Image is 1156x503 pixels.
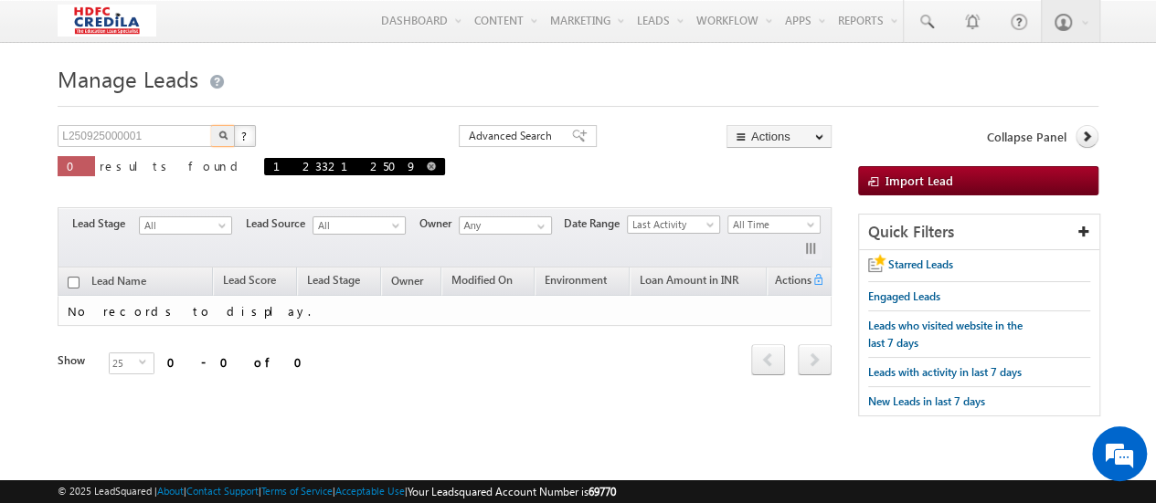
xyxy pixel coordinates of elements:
[868,365,1022,379] span: Leads with activity in last 7 days
[214,270,285,294] a: Lead Score
[157,485,184,497] a: About
[140,217,227,234] span: All
[261,485,333,497] a: Terms of Service
[58,352,94,369] div: Show
[167,351,313,372] div: 0 - 0 of 0
[726,125,832,148] button: Actions
[727,215,821,234] a: All Time
[307,273,360,287] span: Lead Stage
[545,273,607,287] span: Environment
[67,158,86,173] span: 0
[451,273,513,287] span: Modified On
[313,217,400,234] span: All
[139,216,232,235] a: All
[298,270,369,294] a: Lead Stage
[58,5,155,37] img: Custom Logo
[273,158,418,173] span: 1233212509
[419,215,459,232] span: Owner
[249,384,332,409] em: Start Chat
[798,346,832,375] a: next
[110,353,139,373] span: 25
[58,483,616,500] span: © 2025 LeadSquared | | | | |
[859,215,1099,250] div: Quick Filters
[31,96,77,120] img: d_60004797649_company_0_60004797649
[868,289,940,303] span: Engaged Leads
[24,169,334,371] textarea: Type your message and hit 'Enter'
[589,485,616,498] span: 69770
[58,64,198,93] span: Manage Leads
[886,173,953,188] span: Import Lead
[640,273,738,287] span: Loan Amount in INR
[459,216,552,235] input: Type to Search
[391,274,423,288] span: Owner
[728,216,815,233] span: All Time
[987,129,1066,145] span: Collapse Panel
[631,270,748,294] a: Loan Amount in INR
[223,273,276,287] span: Lead Score
[335,485,405,497] a: Acceptable Use
[868,319,1023,350] span: Leads who visited website in the last 7 days
[300,9,344,53] div: Minimize live chat window
[241,128,249,143] span: ?
[536,270,616,294] a: Environment
[888,257,953,271] span: Starred Leads
[564,215,627,232] span: Date Range
[82,271,155,295] a: Lead Name
[139,358,154,366] span: select
[627,215,720,234] a: Last Activity
[313,216,406,235] a: All
[527,217,550,236] a: Show All Items
[751,344,785,375] span: prev
[246,215,313,232] span: Lead Source
[768,270,811,294] span: Actions
[628,216,715,233] span: Last Activity
[186,485,259,497] a: Contact Support
[868,394,985,408] span: New Leads in last 7 days
[72,215,139,232] span: Lead Stage
[408,485,616,498] span: Your Leadsquared Account Number is
[218,131,228,140] img: Search
[95,96,307,120] div: Chat with us now
[751,346,785,375] a: prev
[100,158,245,173] span: results found
[469,128,557,144] span: Advanced Search
[798,344,832,375] span: next
[234,125,256,147] button: ?
[68,277,80,288] input: Check all records
[442,270,522,294] a: Modified On
[58,296,832,326] td: No records to display.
